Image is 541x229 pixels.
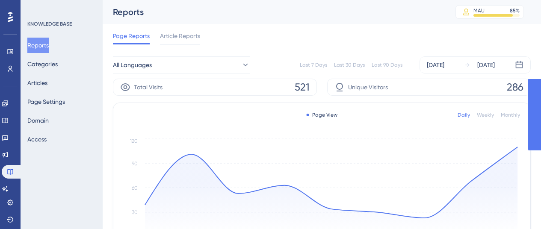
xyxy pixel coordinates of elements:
[372,62,402,68] div: Last 90 Days
[113,56,250,73] button: All Languages
[501,112,520,118] div: Monthly
[334,62,365,68] div: Last 30 Days
[27,21,72,27] div: KNOWLEDGE BASE
[113,31,150,41] span: Page Reports
[113,6,434,18] div: Reports
[510,7,520,14] div: 85 %
[134,82,163,92] span: Total Visits
[477,60,495,70] div: [DATE]
[295,80,310,94] span: 521
[507,80,523,94] span: 286
[132,185,138,191] tspan: 60
[477,112,494,118] div: Weekly
[113,60,152,70] span: All Languages
[132,209,138,215] tspan: 30
[458,112,470,118] div: Daily
[132,161,138,167] tspan: 90
[306,112,337,118] div: Page View
[427,60,444,70] div: [DATE]
[505,195,531,221] iframe: UserGuiding AI Assistant Launcher
[27,56,58,72] button: Categories
[300,62,327,68] div: Last 7 Days
[348,82,388,92] span: Unique Visitors
[27,38,49,53] button: Reports
[27,94,65,109] button: Page Settings
[130,138,138,144] tspan: 120
[27,113,49,128] button: Domain
[27,132,47,147] button: Access
[27,75,47,91] button: Articles
[160,31,200,41] span: Article Reports
[473,7,485,14] div: MAU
